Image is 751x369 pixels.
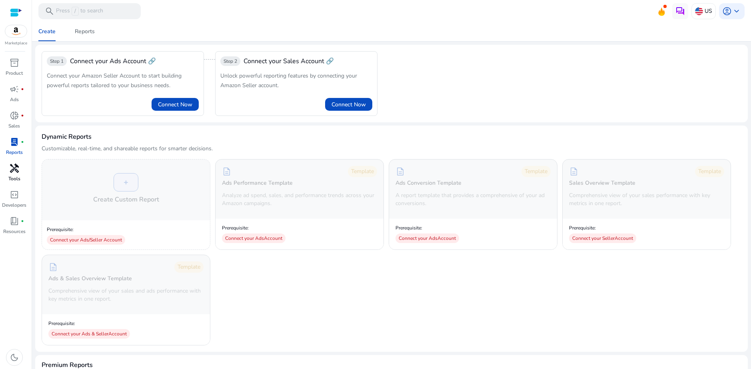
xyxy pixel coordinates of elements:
img: amazon.svg [5,25,27,37]
h5: Ads Conversion Template [395,180,461,187]
p: Customizable, real-time, and shareable reports for smarter decisions. [42,145,213,153]
p: Tools [8,175,20,182]
span: lab_profile [10,137,19,147]
p: Sales [8,122,20,130]
p: Prerequisite: [569,225,636,231]
h4: Premium Reports [42,361,93,369]
span: Connect Now [332,100,366,109]
div: Connect your Ads Account [222,233,286,243]
span: donut_small [10,111,19,120]
span: / [72,7,79,16]
p: Prerequisite: [222,225,286,231]
div: Connect your Ads Account 🔗 [70,56,156,66]
h5: Ads Performance Template [222,180,293,187]
span: handyman [10,164,19,173]
span: inventory_2 [10,58,19,68]
span: Step 1 [50,58,64,64]
div: Template [174,261,204,273]
div: Connect your Ads Account [395,233,459,243]
p: Developers [2,201,26,209]
div: Reports [75,29,95,34]
p: Prerequisite: [395,225,459,231]
span: description [569,167,579,176]
span: keyboard_arrow_down [732,6,741,16]
span: book_4 [10,216,19,226]
div: Template [348,166,377,177]
button: Connect Now [152,98,199,111]
span: fiber_manual_record [21,114,24,117]
p: Analyze ad spend, sales, and performance trends across your Amazon campaigns. [222,191,377,207]
span: search [45,6,54,16]
div: Connect your Ads & Seller Account [48,329,130,339]
p: Ads [10,96,19,103]
span: Connect your Amazon Seller Account to start building powerful reports tailored to your business n... [47,72,182,89]
p: Comprehensive view of your sales performance with key metrics in one report. [569,191,724,207]
div: Create [38,29,56,34]
p: Reports [6,149,23,156]
h3: Dynamic Reports [42,132,92,142]
div: Connect your Seller Account [569,233,636,243]
h5: Sales Overview Template [569,180,635,187]
span: description [222,167,232,176]
p: Prerequisite: [48,320,130,327]
button: Connect Now [325,98,372,111]
span: fiber_manual_record [21,219,24,223]
p: US [705,4,712,18]
h4: Create Custom Report [93,195,159,204]
span: fiber_manual_record [21,140,24,144]
p: Press to search [56,7,103,16]
div: Template [695,166,724,177]
span: code_blocks [10,190,19,199]
div: Connect your Ads/Seller Account [47,235,125,245]
span: Connect your Sales Account 🔗 [244,56,334,66]
span: campaign [10,84,19,94]
span: description [395,167,405,176]
p: Prerequisite: [47,226,205,233]
span: account_circle [722,6,732,16]
span: dark_mode [10,353,19,362]
span: Unlock powerful reporting features by connecting your Amazon Seller account. [220,72,357,89]
span: description [48,262,58,272]
div: + [114,173,138,191]
div: Template [521,166,551,177]
p: Comprehensive view of your sales and ads performance with key metrics in one report. [48,287,204,303]
p: Marketplace [5,40,27,46]
p: A report template that provides a comprehensive of your ad conversions. [395,191,551,207]
p: Resources [3,228,26,235]
h5: Ads & Sales Overview Template [48,275,132,282]
p: Product [6,70,23,77]
img: us.svg [695,7,703,15]
span: fiber_manual_record [21,88,24,91]
span: Step 2 [224,58,237,64]
span: Connect Now [158,100,192,109]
